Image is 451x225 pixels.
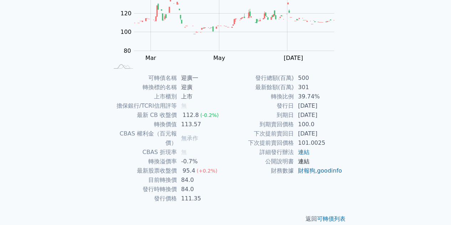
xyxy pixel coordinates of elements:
[294,92,343,101] td: 39.74%
[317,215,345,222] a: 可轉債列表
[177,194,226,203] td: 111.35
[124,47,131,54] tspan: 80
[283,55,303,61] tspan: [DATE]
[177,73,226,83] td: 迎廣一
[226,166,294,175] td: 財務數據
[121,10,132,17] tspan: 120
[298,149,309,155] a: 連結
[109,120,177,129] td: 轉換價值
[196,168,217,174] span: (+0.2%)
[213,55,225,61] tspan: May
[298,167,315,174] a: 財報狗
[177,120,226,129] td: 113.57
[226,92,294,101] td: 轉換比例
[294,101,343,111] td: [DATE]
[109,194,177,203] td: 發行價格
[226,120,294,129] td: 到期賣回價格
[109,175,177,185] td: 目前轉換價
[177,175,226,185] td: 84.0
[294,129,343,138] td: [DATE]
[317,167,342,174] a: goodinfo
[294,111,343,120] td: [DATE]
[109,101,177,111] td: 擔保銀行/TCRI信用評等
[294,166,343,175] td: ,
[181,166,197,175] div: 95.4
[200,112,219,118] span: (-0.2%)
[177,185,226,194] td: 84.0
[109,92,177,101] td: 上市櫃別
[109,129,177,148] td: CBAS 權利金（百元報價）
[109,148,177,157] td: CBAS 折現率
[226,111,294,120] td: 到期日
[294,73,343,83] td: 500
[226,129,294,138] td: 下次提前賣回日
[100,215,351,223] p: 返回
[177,157,226,166] td: -0.7%
[109,157,177,166] td: 轉換溢價率
[294,83,343,92] td: 301
[226,73,294,83] td: 發行總額(百萬)
[226,157,294,166] td: 公開說明書
[226,101,294,111] td: 發行日
[226,148,294,157] td: 詳細發行辦法
[226,138,294,148] td: 下次提前賣回價格
[109,166,177,175] td: 最新股票收盤價
[109,185,177,194] td: 發行時轉換價
[181,111,200,120] div: 112.8
[294,120,343,129] td: 100.0
[145,55,156,61] tspan: Mar
[121,29,132,35] tspan: 100
[181,149,187,155] span: 無
[294,138,343,148] td: 101.0025
[181,135,198,142] span: 無承作
[109,73,177,83] td: 可轉債名稱
[177,92,226,101] td: 上市
[298,158,309,165] a: 連結
[181,102,187,109] span: 無
[109,83,177,92] td: 轉換標的名稱
[177,83,226,92] td: 迎廣
[109,111,177,120] td: 最新 CB 收盤價
[226,83,294,92] td: 最新餘額(百萬)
